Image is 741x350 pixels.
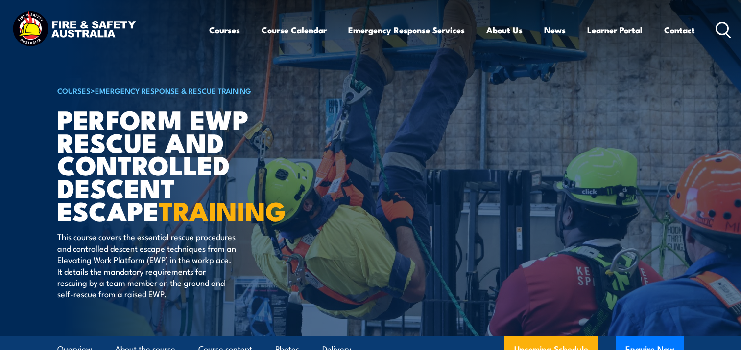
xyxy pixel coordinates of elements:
a: Emergency Response & Rescue Training [95,85,251,96]
a: News [544,17,566,43]
a: Learner Portal [587,17,643,43]
a: About Us [486,17,523,43]
a: Course Calendar [262,17,327,43]
p: This course covers the essential rescue procedures and controlled descent escape techniques from ... [57,231,236,299]
a: Contact [664,17,695,43]
a: COURSES [57,85,91,96]
strong: TRAINING [159,190,286,230]
a: Emergency Response Services [348,17,465,43]
h1: Perform EWP Rescue and Controlled Descent Escape [57,108,299,222]
a: Courses [209,17,240,43]
h6: > [57,85,299,96]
